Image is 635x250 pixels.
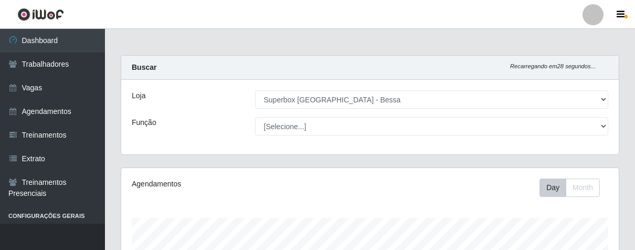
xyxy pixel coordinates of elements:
img: CoreUI Logo [17,8,64,21]
button: Month [566,179,600,197]
strong: Buscar [132,63,156,71]
label: Função [132,117,156,128]
div: Agendamentos [132,179,321,190]
button: Day [539,179,566,197]
div: First group [539,179,600,197]
i: Recarregando em 28 segundos... [510,63,596,69]
div: Toolbar with button groups [539,179,608,197]
label: Loja [132,90,145,101]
